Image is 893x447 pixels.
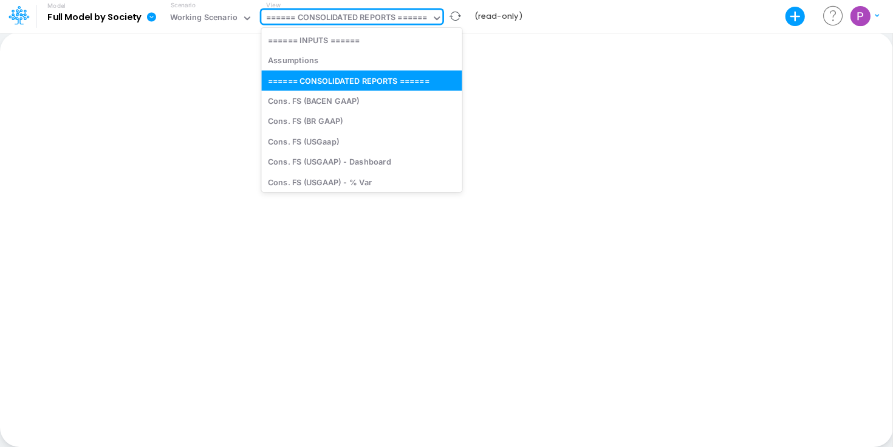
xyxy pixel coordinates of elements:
[261,50,462,70] div: Assumptions
[261,90,462,111] div: Cons. FS (BACEN GAAP)
[171,1,196,10] label: Scenario
[266,12,428,26] div: ====== CONSOLIDATED REPORTS ======
[261,111,462,131] div: Cons. FS (BR GAAP)
[261,131,462,151] div: Cons. FS (USGaap)
[47,12,142,23] b: Full Model by Society
[474,11,522,22] b: (read-only)
[261,30,462,50] div: ====== INPUTS ======
[47,2,66,10] label: Model
[261,172,462,192] div: Cons. FS (USGAAP) - % Var
[261,70,462,90] div: ====== CONSOLIDATED REPORTS ======
[261,152,462,172] div: Cons. FS (USGAAP) - Dashboard
[170,12,238,26] div: Working Scenario
[266,1,280,10] label: View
